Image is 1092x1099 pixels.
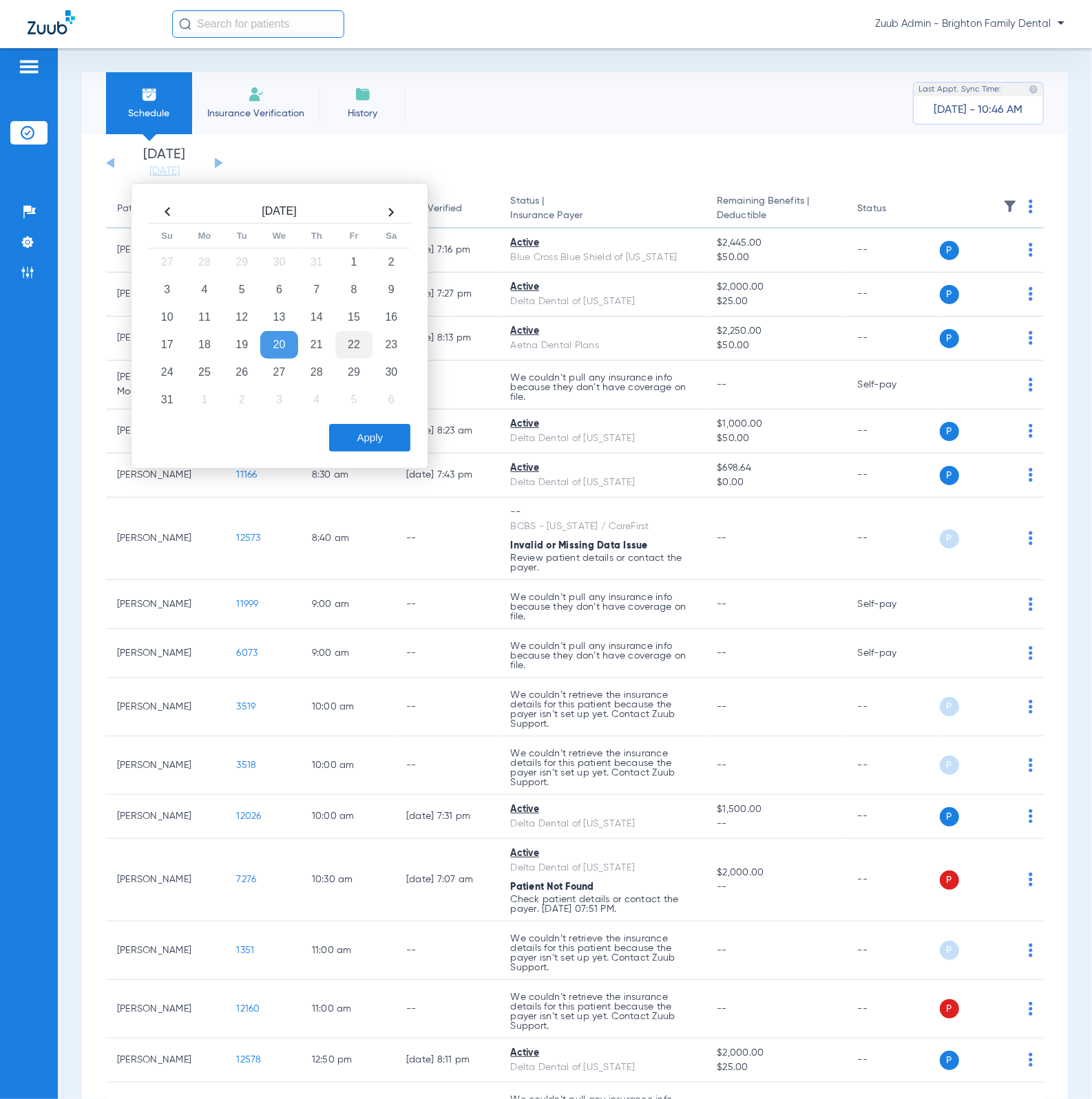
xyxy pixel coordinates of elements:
[511,431,695,446] div: Delta Dental of [US_STATE]
[406,202,462,216] div: Last Verified
[940,941,959,960] span: P
[846,273,939,317] td: --
[846,409,939,454] td: --
[511,324,695,339] div: Active
[717,817,835,831] span: --
[934,103,1023,117] span: [DATE] - 10:46 AM
[940,329,959,348] span: P
[717,1004,727,1014] span: --
[511,541,648,551] span: Invalid or Missing Data Issue
[846,678,939,736] td: --
[846,190,939,228] th: Status
[940,529,959,548] span: P
[202,107,309,120] span: Insurance Verification
[717,880,835,895] span: --
[717,866,835,880] span: $2,000.00
[511,417,695,431] div: Active
[236,470,257,480] span: 11166
[395,795,500,839] td: [DATE] 7:31 PM
[301,921,395,980] td: 11:00 AM
[511,295,695,309] div: Delta Dental of [US_STATE]
[717,339,835,353] span: $50.00
[717,209,835,223] span: Deductible
[511,339,695,353] div: Aetna Dental Plans
[511,236,695,250] div: Active
[717,280,835,295] span: $2,000.00
[301,498,395,580] td: 8:40 AM
[846,736,939,795] td: --
[511,476,695,490] div: Delta Dental of [US_STATE]
[395,736,500,795] td: --
[511,505,695,520] div: --
[179,18,191,30] img: Search Icon
[846,921,939,980] td: --
[117,202,178,216] div: Patient Name
[511,209,695,223] span: Insurance Payer
[846,1038,939,1082] td: --
[301,980,395,1038] td: 11:00 AM
[1023,1033,1092,1099] div: Chat Widget
[106,629,225,678] td: [PERSON_NAME]
[511,461,695,476] div: Active
[395,921,500,980] td: --
[846,839,939,921] td: --
[717,250,835,265] span: $50.00
[1029,287,1033,301] img: group-dot-blue.svg
[395,839,500,921] td: [DATE] 7:07 AM
[846,629,939,678] td: Self-pay
[511,992,695,1031] p: We couldn’t retrieve the insurance details for this patient because the payer isn’t set up yet. C...
[395,409,500,454] td: [DATE] 8:23 AM
[106,736,225,795] td: [PERSON_NAME]
[846,454,939,498] td: --
[717,417,835,431] span: $1,000.00
[395,1038,500,1082] td: [DATE] 8:11 PM
[106,839,225,921] td: [PERSON_NAME]
[511,817,695,831] div: Delta Dental of [US_STATE]
[511,882,594,892] span: Patient Not Found
[1029,200,1033,213] img: group-dot-blue.svg
[28,10,75,34] img: Zuub Logo
[717,599,727,609] span: --
[717,431,835,446] span: $50.00
[1029,531,1033,545] img: group-dot-blue.svg
[301,580,395,629] td: 9:00 AM
[236,811,261,821] span: 12026
[717,324,835,339] span: $2,250.00
[846,361,939,409] td: Self-pay
[717,1060,835,1075] span: $25.00
[846,317,939,361] td: --
[395,454,500,498] td: [DATE] 7:43 PM
[1029,758,1033,772] img: group-dot-blue.svg
[236,875,256,884] span: 7276
[717,236,835,250] span: $2,445.00
[717,802,835,817] span: $1,500.00
[106,678,225,736] td: [PERSON_NAME]
[717,648,727,658] span: --
[940,466,959,485] span: P
[236,1055,261,1065] span: 12578
[846,228,939,273] td: --
[329,424,410,451] button: Apply
[395,317,500,361] td: [DATE] 8:13 PM
[18,58,40,75] img: hamburger-icon
[940,241,959,260] span: P
[123,164,206,178] a: [DATE]
[511,1046,695,1060] div: Active
[1029,873,1033,886] img: group-dot-blue.svg
[717,476,835,490] span: $0.00
[236,648,258,658] span: 6073
[1003,200,1017,213] img: filter.svg
[301,678,395,736] td: 10:00 AM
[511,934,695,972] p: We couldn’t retrieve the insurance details for this patient because the payer isn’t set up yet. C...
[123,148,206,178] li: [DATE]
[940,285,959,304] span: P
[236,946,254,955] span: 1351
[395,273,500,317] td: [DATE] 7:27 PM
[717,533,727,543] span: --
[1029,468,1033,482] img: group-dot-blue.svg
[511,593,695,621] p: We couldn’t pull any insurance info because they don’t have coverage on file.
[706,190,846,228] th: Remaining Benefits |
[846,498,939,580] td: --
[1029,378,1033,392] img: group-dot-blue.svg
[511,553,695,573] p: Review patient details or contact the payer.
